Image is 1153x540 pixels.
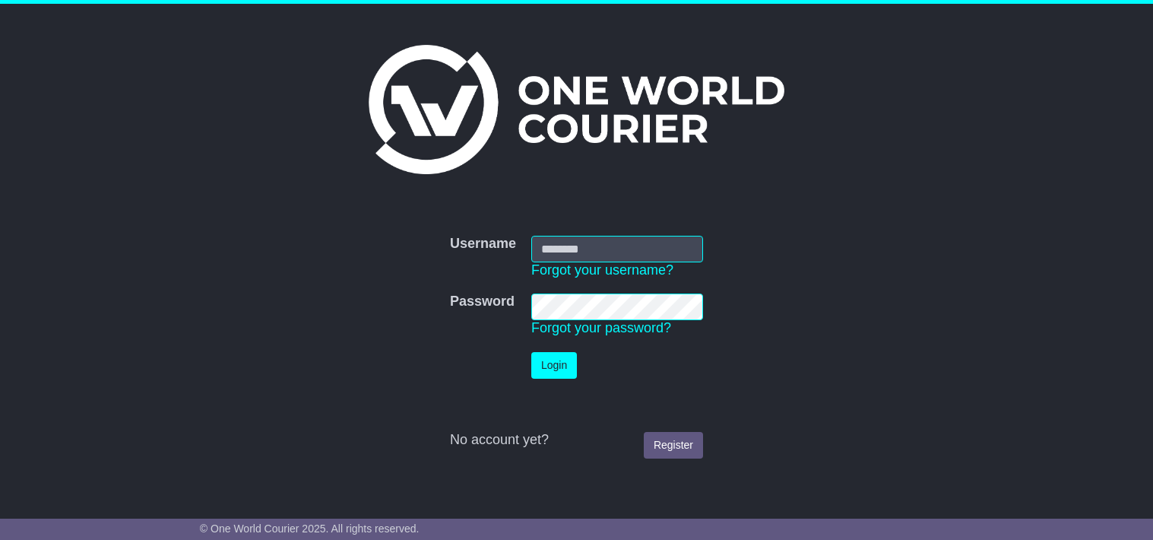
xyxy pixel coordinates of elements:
[450,432,703,449] div: No account yet?
[644,432,703,459] a: Register
[531,352,577,379] button: Login
[531,320,671,335] a: Forgot your password?
[450,236,516,253] label: Username
[450,294,515,310] label: Password
[531,262,673,278] a: Forgot your username?
[200,523,420,535] span: © One World Courier 2025. All rights reserved.
[369,45,784,174] img: One World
